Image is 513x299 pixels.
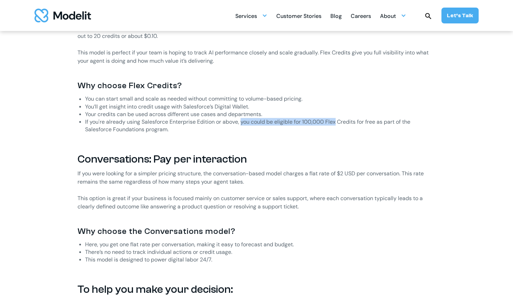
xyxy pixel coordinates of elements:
[85,256,436,263] li: This model is designed to power digital labor 24/7.
[235,9,267,22] div: Services
[78,152,436,165] h2: Conversations: Pay per interaction
[78,137,436,145] p: ‍
[34,9,91,22] img: modelit logo
[78,282,436,296] h2: To help you make your decision:
[330,10,342,23] div: Blog
[78,65,436,73] p: ‍
[85,118,436,133] li: If you're already using Salesforce Enterprise Edition or above, you could be eligible for 100,000...
[78,49,436,65] p: This model is perfect if your team is hoping to track AI performance closely and scale gradually....
[447,12,473,19] div: Let’s Talk
[276,9,321,22] a: Customer Stories
[330,9,342,22] a: Blog
[351,9,371,22] a: Careers
[85,95,436,103] li: You can start small and scale as needed without committing to volume-based pricing.
[235,10,257,23] div: Services
[351,10,371,23] div: Careers
[380,10,396,23] div: About
[78,267,436,276] p: ‍
[78,210,436,219] p: ‍
[34,9,91,22] a: home
[85,103,436,110] li: You’ll get insight into credit usage with Salesforce’s Digital Wallet.
[78,80,436,91] h3: Why choose Flex Credits?
[78,226,436,236] h3: Why choose the Conversations model?
[276,10,321,23] div: Customer Stories
[85,248,436,256] li: There’s no need to track individual actions or credit usage.
[85,110,436,118] li: Your credits can be used across different use cases and departments.
[78,186,436,194] p: ‍
[78,169,436,186] p: If you were looking for a simpler pricing structure, the conversation-based model charges a flat ...
[78,40,436,49] p: ‍
[380,9,406,22] div: About
[441,8,479,23] a: Let’s Talk
[78,194,436,210] p: This option is great if your business is focused mainly on customer service or sales support, whe...
[85,240,436,248] li: Here, you get one flat rate per conversation, making it easy to forecast and budget.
